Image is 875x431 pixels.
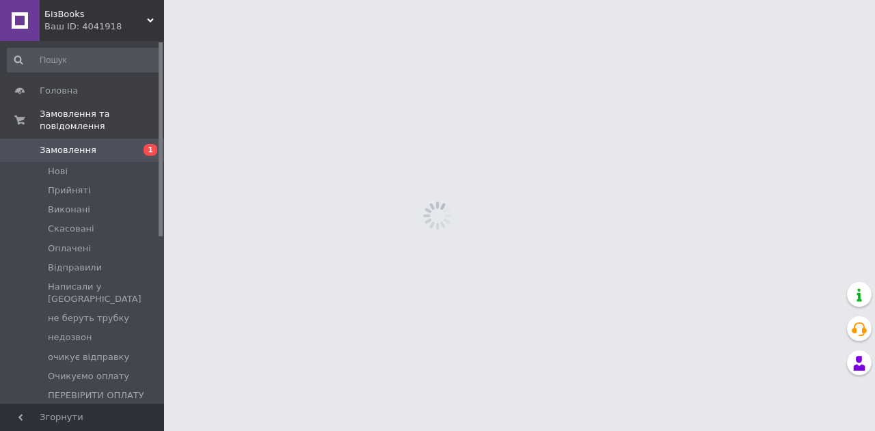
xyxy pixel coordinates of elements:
[48,242,91,255] span: Оплачені
[48,331,92,344] span: недозвон
[144,144,157,156] span: 1
[48,351,129,363] span: очикує відправку
[48,389,144,402] span: ПЕРЕВІРИТИ ОПЛАТУ
[40,85,78,97] span: Головна
[48,165,68,178] span: Нові
[48,223,94,235] span: Скасовані
[48,204,90,216] span: Виконані
[44,8,147,20] span: БізBooks
[48,184,90,197] span: Прийняті
[40,108,164,133] span: Замовлення та повідомлення
[7,48,161,72] input: Пошук
[48,370,129,383] span: Очикуємо оплату
[48,281,160,305] span: Написали у [GEOGRAPHIC_DATA]
[40,144,96,156] span: Замовлення
[48,262,102,274] span: Відправили
[48,312,129,324] span: не беруть трубку
[44,20,164,33] div: Ваш ID: 4041918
